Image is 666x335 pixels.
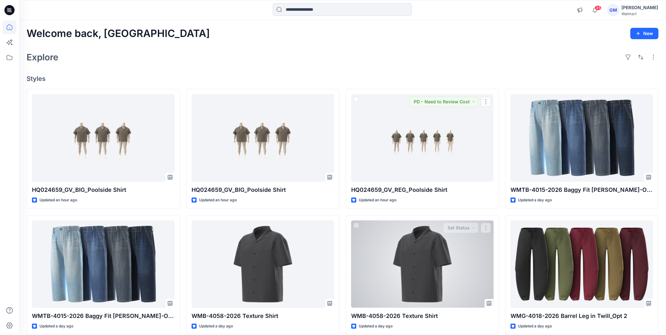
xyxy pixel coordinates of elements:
div: [PERSON_NAME] [621,4,658,11]
p: Updated an hour ago [359,197,396,204]
h2: Explore [27,52,58,62]
a: WMB-4058-2026 Texture Shirt [351,220,494,308]
a: WMTB-4015-2026 Baggy Fit Jean-Opt 1A [510,94,653,182]
p: Updated a day ago [518,197,552,204]
a: WMG-4018-2026 Barrel Leg in Twill_Opt 2 [510,220,653,308]
p: WMTB-4015-2026 Baggy Fit [PERSON_NAME]-Opt 1A [510,186,653,194]
p: HQ024659_GV_BIG_Poolside Shirt [32,186,174,194]
p: Updated a day ago [40,323,73,330]
a: HQ024659_GV_REG_Poolside Shirt [351,94,494,182]
p: WMB-4058-2026 Texture Shirt [192,312,334,320]
a: WMB-4058-2026 Texture Shirt [192,220,334,308]
span: 45 [595,5,602,10]
p: Updated a day ago [359,323,393,330]
a: HQ024659_GV_BIG_Poolside Shirt [192,94,334,182]
p: WMTB-4015-2026 Baggy Fit [PERSON_NAME]-Opt 1A [32,312,174,320]
div: Walmart [621,11,658,16]
p: Updated an hour ago [40,197,77,204]
h4: Styles [27,75,658,82]
a: HQ024659_GV_BIG_Poolside Shirt [32,94,174,182]
div: GM [608,4,619,16]
p: Updated a day ago [518,323,552,330]
p: Updated an hour ago [199,197,237,204]
p: Updated a day ago [199,323,233,330]
h2: Welcome back, [GEOGRAPHIC_DATA] [27,28,210,40]
p: WMB-4058-2026 Texture Shirt [351,312,494,320]
button: New [630,28,658,39]
p: WMG-4018-2026 Barrel Leg in Twill_Opt 2 [510,312,653,320]
p: HQ024659_GV_BIG_Poolside Shirt [192,186,334,194]
p: HQ024659_GV_REG_Poolside Shirt [351,186,494,194]
a: WMTB-4015-2026 Baggy Fit Jean-Opt 1A [32,220,174,308]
